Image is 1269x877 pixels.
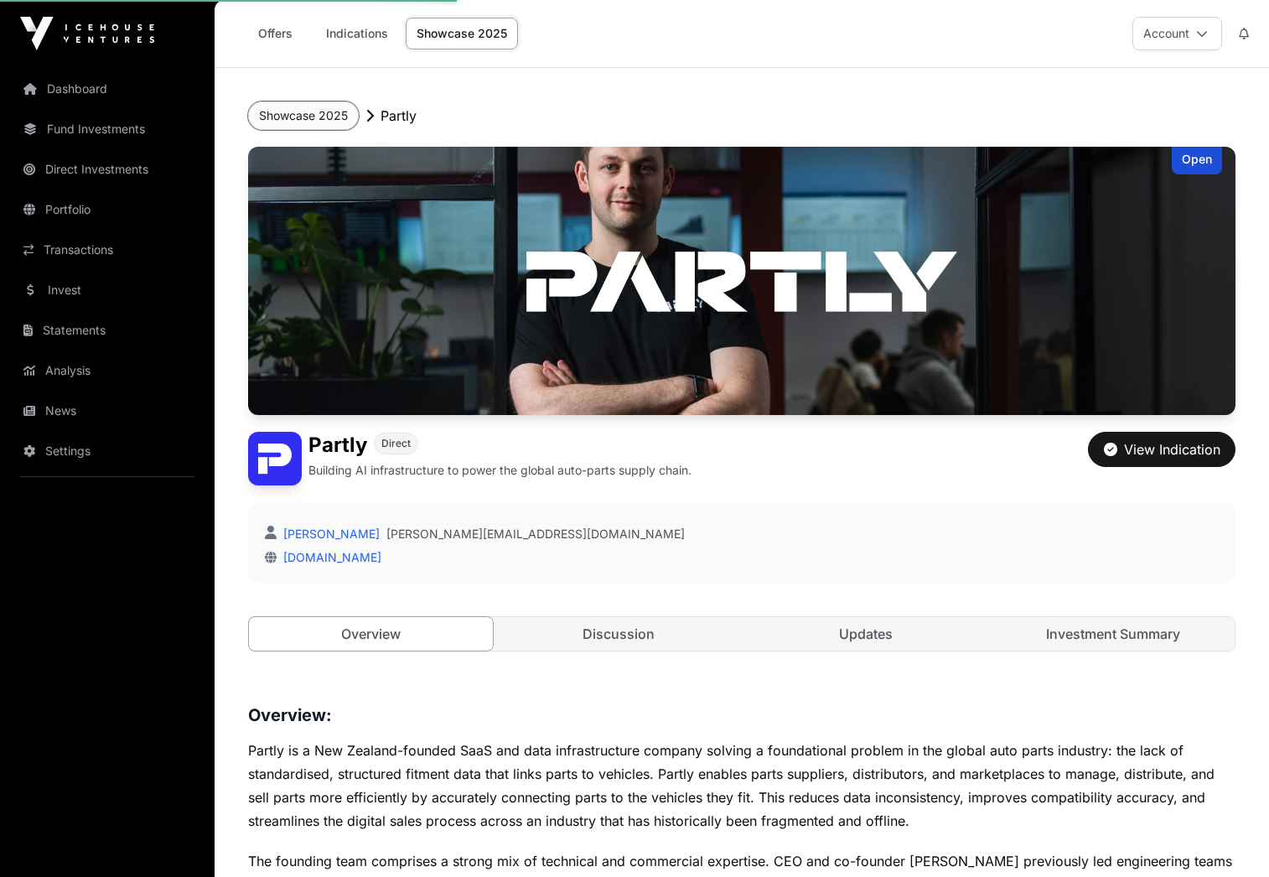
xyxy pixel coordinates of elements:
[308,432,367,459] h1: Partly
[496,617,740,651] a: Discussion
[1104,439,1220,459] div: View Indication
[277,550,381,564] a: [DOMAIN_NAME]
[13,433,201,470] a: Settings
[13,231,201,268] a: Transactions
[315,18,399,49] a: Indications
[381,106,417,126] p: Partly
[13,70,201,107] a: Dashboard
[1132,17,1222,50] button: Account
[406,18,518,49] a: Showcase 2025
[248,702,1235,729] h3: Overview:
[248,616,494,651] a: Overview
[13,151,201,188] a: Direct Investments
[1185,797,1269,877] iframe: Chat Widget
[249,617,1235,651] nav: Tabs
[13,392,201,429] a: News
[386,526,685,542] a: [PERSON_NAME][EMAIL_ADDRESS][DOMAIN_NAME]
[248,101,359,130] button: Showcase 2025
[13,272,201,309] a: Invest
[280,527,380,541] a: [PERSON_NAME]
[13,111,201,148] a: Fund Investments
[308,462,691,479] p: Building AI infrastructure to power the global auto-parts supply chain.
[248,432,302,485] img: Partly
[743,617,987,651] a: Updates
[13,352,201,389] a: Analysis
[13,312,201,349] a: Statements
[248,147,1235,415] img: Partly
[13,191,201,228] a: Portfolio
[241,18,308,49] a: Offers
[1172,147,1222,174] div: Open
[991,617,1235,651] a: Investment Summary
[1088,432,1235,467] button: View Indication
[248,739,1235,833] p: Partly is a New Zealand-founded SaaS and data infrastructure company solving a foundational probl...
[20,17,154,50] img: Icehouse Ventures Logo
[1088,449,1235,465] a: View Indication
[381,437,411,450] span: Direct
